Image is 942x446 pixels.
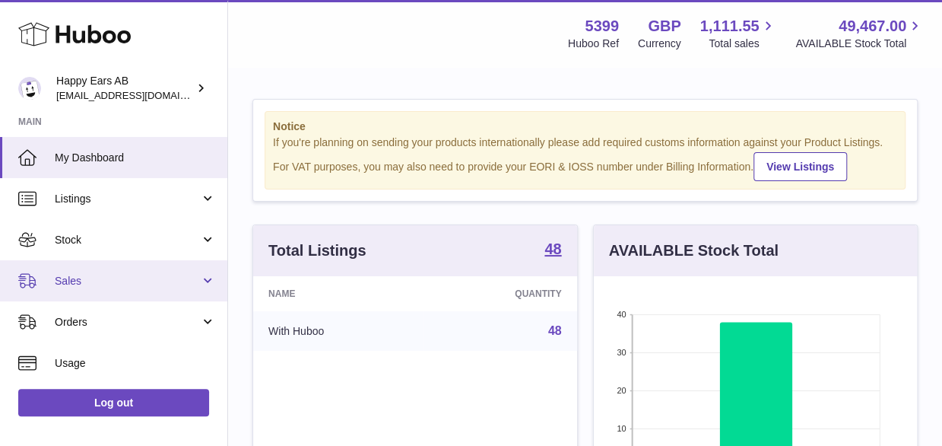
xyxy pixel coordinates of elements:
span: Listings [55,192,200,206]
div: Currency [638,37,681,51]
strong: 48 [544,241,561,256]
text: 20 [617,386,626,395]
div: Huboo Ref [568,37,619,51]
div: Happy Ears AB [56,74,193,103]
strong: Notice [273,119,897,134]
th: Name [253,276,423,311]
span: Sales [55,274,200,288]
span: Orders [55,315,200,330]
text: 10 [617,424,626,433]
span: Stock [55,233,200,247]
h3: Total Listings [268,241,366,261]
span: My Dashboard [55,151,216,165]
span: 49,467.00 [839,16,906,37]
span: AVAILABLE Stock Total [795,37,924,51]
span: 1,111.55 [700,16,760,37]
a: View Listings [753,152,847,181]
span: Usage [55,356,216,371]
img: 3pl@happyearsearplugs.com [18,77,41,100]
a: 48 [548,324,562,337]
strong: 5399 [585,16,619,37]
strong: GBP [648,16,680,37]
th: Quantity [423,276,576,311]
a: 1,111.55 Total sales [700,16,777,51]
span: Total sales [709,37,776,51]
h3: AVAILABLE Stock Total [609,241,779,261]
text: 40 [617,310,626,319]
div: If you're planning on sending your products internationally please add required customs informati... [273,135,897,181]
a: 49,467.00 AVAILABLE Stock Total [795,16,924,51]
td: With Huboo [253,311,423,351]
span: [EMAIL_ADDRESS][DOMAIN_NAME] [56,89,224,101]
a: Log out [18,389,209,416]
a: 48 [544,241,561,260]
text: 30 [617,348,626,357]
